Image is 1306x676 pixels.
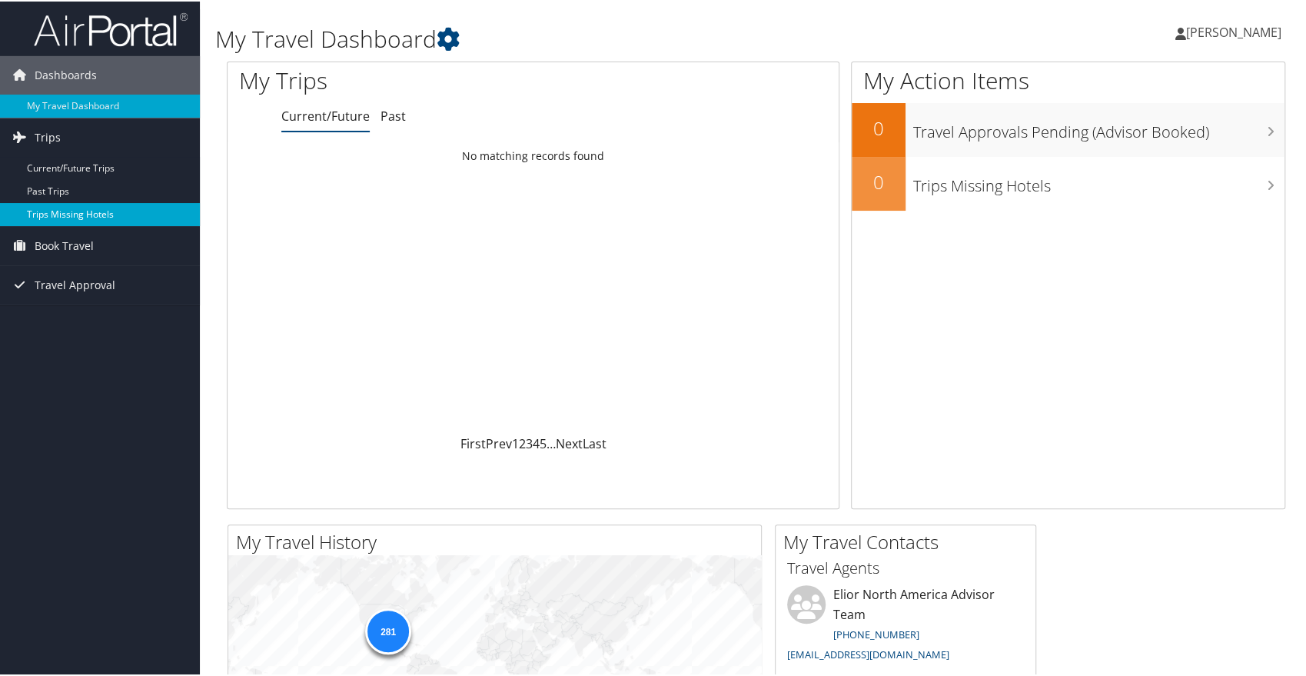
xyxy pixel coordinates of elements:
[34,10,188,46] img: airportal-logo.png
[852,63,1284,95] h1: My Action Items
[485,434,511,451] a: Prev
[852,155,1284,209] a: 0Trips Missing Hotels
[511,434,518,451] a: 1
[228,141,839,168] td: No matching records found
[555,434,582,451] a: Next
[783,528,1035,554] h2: My Travel Contacts
[35,117,61,155] span: Trips
[35,225,94,264] span: Book Travel
[460,434,485,451] a: First
[1186,22,1281,39] span: [PERSON_NAME]
[236,528,761,554] h2: My Travel History
[281,106,370,123] a: Current/Future
[852,102,1284,155] a: 0Travel Approvals Pending (Advisor Booked)
[35,55,97,93] span: Dashboards
[539,434,546,451] a: 5
[787,646,949,660] a: [EMAIL_ADDRESS][DOMAIN_NAME]
[913,166,1284,195] h3: Trips Missing Hotels
[852,114,906,140] h2: 0
[779,584,1032,666] li: Elior North America Advisor Team
[525,434,532,451] a: 3
[1175,8,1297,54] a: [PERSON_NAME]
[787,556,1024,578] h3: Travel Agents
[215,22,936,54] h1: My Travel Dashboard
[381,106,406,123] a: Past
[365,607,411,653] div: 281
[582,434,606,451] a: Last
[852,168,906,194] h2: 0
[518,434,525,451] a: 2
[239,63,573,95] h1: My Trips
[532,434,539,451] a: 4
[913,112,1284,142] h3: Travel Approvals Pending (Advisor Booked)
[546,434,555,451] span: …
[833,626,919,640] a: [PHONE_NUMBER]
[35,265,115,303] span: Travel Approval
